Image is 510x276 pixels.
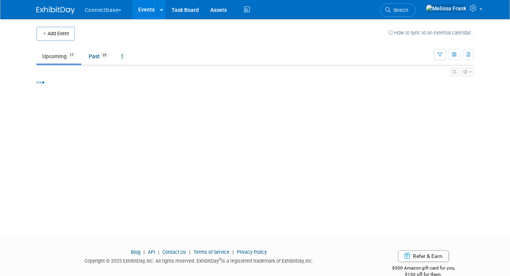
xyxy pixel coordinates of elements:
img: Melissa Frank [426,4,467,13]
img: loading... [36,82,44,83]
span: | [231,249,236,255]
a: API [148,249,155,255]
span: | [187,249,192,255]
a: How to sync to an external calendar... [388,30,474,36]
a: Privacy Policy [237,249,267,255]
a: Terms of Service [193,249,229,255]
span: 17 [67,52,76,58]
a: Search [380,3,416,17]
a: Blog [131,249,140,255]
div: Copyright © 2025 ExhibitDay, Inc. All rights reserved. ExhibitDay is a registered trademark of Ex... [36,256,362,265]
sup: ® [219,257,221,261]
a: Contact Us [162,249,186,255]
a: Past25 [83,49,114,64]
a: Refer & Earn [398,250,449,262]
span: | [156,249,161,255]
span: Search [391,7,408,13]
a: Upcoming17 [36,49,81,64]
button: Add Event [36,27,75,41]
img: ExhibitDay [36,7,75,14]
span: | [142,249,147,255]
span: 25 [100,52,109,58]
